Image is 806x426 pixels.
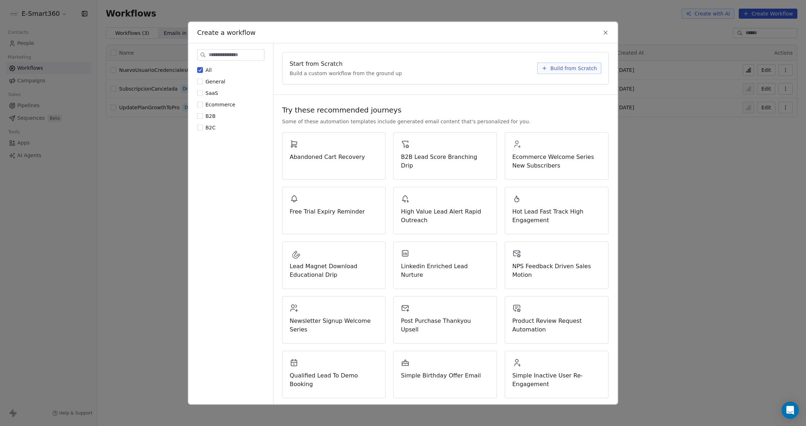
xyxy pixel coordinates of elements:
[197,112,203,119] button: B2B
[537,62,601,74] button: Build from Scratch
[197,124,203,131] button: B2C
[401,207,489,224] span: High Value Lead Alert Rapid Outreach
[401,152,489,170] span: B2B Lead Score Branching Drip
[782,402,799,419] div: Open Intercom Messenger
[205,113,216,119] span: B2B
[550,64,597,72] span: Build from Scratch
[401,262,489,279] span: Linkedin Enriched Lead Nurture
[290,371,378,388] span: Qualified Lead To Demo Booking
[512,207,601,224] span: Hot Lead Fast Track High Engagement
[290,262,378,279] span: Lead Magnet Download Educational Drip
[290,207,378,216] span: Free Trial Expiry Reminder
[512,152,601,170] span: Ecommerce Welcome Series New Subscribers
[512,316,601,334] span: Product Review Request Automation
[205,90,218,96] span: SaaS
[205,101,235,107] span: Ecommerce
[282,118,530,125] span: Some of these automation templates include generated email content that's personalized for you.
[197,28,255,37] span: Create a workflow
[205,124,216,130] span: B2C
[512,262,601,279] span: NPS Feedback Driven Sales Motion
[401,316,489,334] span: Post Purchase Thankyou Upsell
[197,101,203,108] button: Ecommerce
[290,316,378,334] span: Newsletter Signup Welcome Series
[401,371,489,380] span: Simple Birthday Offer Email
[197,78,203,85] button: General
[205,78,225,84] span: General
[290,152,378,161] span: Abandoned Cart Recovery
[197,66,203,73] button: All
[282,105,402,115] span: Try these recommended journeys
[512,371,601,388] span: Simple Inactive User Re-Engagement
[290,59,343,68] span: Start from Scratch
[197,89,203,96] button: SaaS
[290,69,402,77] span: Build a custom workflow from the ground up
[205,67,212,73] span: All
